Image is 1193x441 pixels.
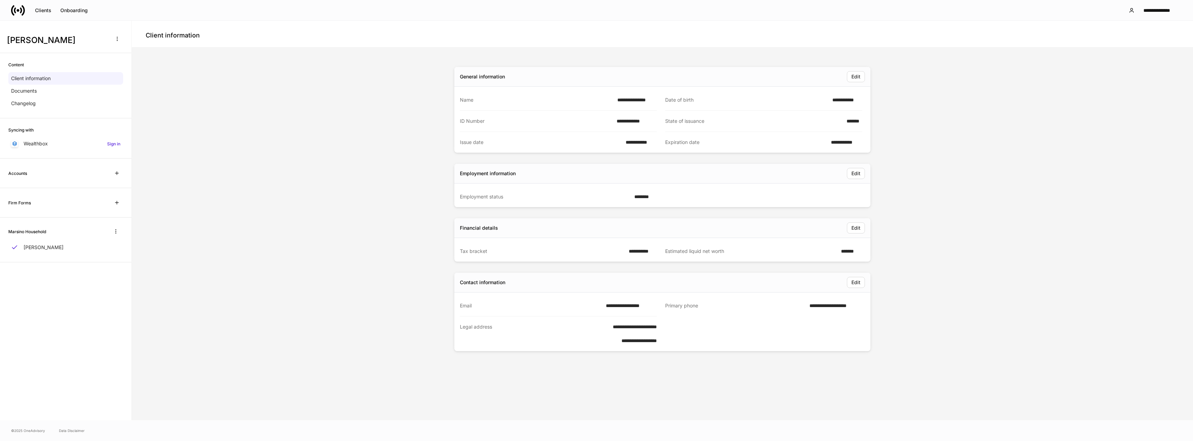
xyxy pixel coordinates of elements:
button: Edit [847,222,865,234]
p: Documents [11,87,37,94]
div: Onboarding [60,8,88,13]
h6: Syncing with [8,127,34,133]
p: Changelog [11,100,36,107]
div: Clients [35,8,51,13]
p: Wealthbox [24,140,48,147]
h6: Content [8,61,24,68]
div: Financial details [460,224,498,231]
div: Edit [851,280,860,285]
a: Client information [8,72,123,85]
div: Edit [851,171,860,176]
button: Clients [31,5,56,16]
div: General information [460,73,505,80]
div: Name [460,96,613,103]
button: Edit [847,71,865,82]
a: Data Disclaimer [59,428,85,433]
div: Tax bracket [460,248,625,255]
a: Changelog [8,97,123,110]
a: WealthboxSign in [8,137,123,150]
a: Documents [8,85,123,97]
div: Primary phone [665,302,805,309]
div: Email [460,302,602,309]
a: [PERSON_NAME] [8,241,123,254]
button: Onboarding [56,5,92,16]
h6: Firm Forms [8,200,31,206]
div: Expiration date [665,139,827,146]
p: [PERSON_NAME] [24,244,63,251]
div: State of issuance [665,118,842,125]
div: Contact information [460,279,505,286]
div: Edit [851,74,860,79]
div: Estimated liquid net worth [665,248,837,255]
h6: Marsino Household [8,228,46,235]
h6: Accounts [8,170,27,177]
div: Legal address [460,323,591,344]
div: Employment information [460,170,516,177]
div: Edit [851,226,860,230]
button: Edit [847,168,865,179]
span: © 2025 OneAdvisory [11,428,45,433]
div: Issue date [460,139,621,146]
button: Edit [847,277,865,288]
h4: Client information [146,31,200,40]
div: ID Number [460,118,612,125]
h3: [PERSON_NAME] [7,35,107,46]
div: Date of birth [665,96,828,103]
h6: Sign in [107,141,120,147]
div: Employment status [460,193,630,200]
p: Client information [11,75,51,82]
